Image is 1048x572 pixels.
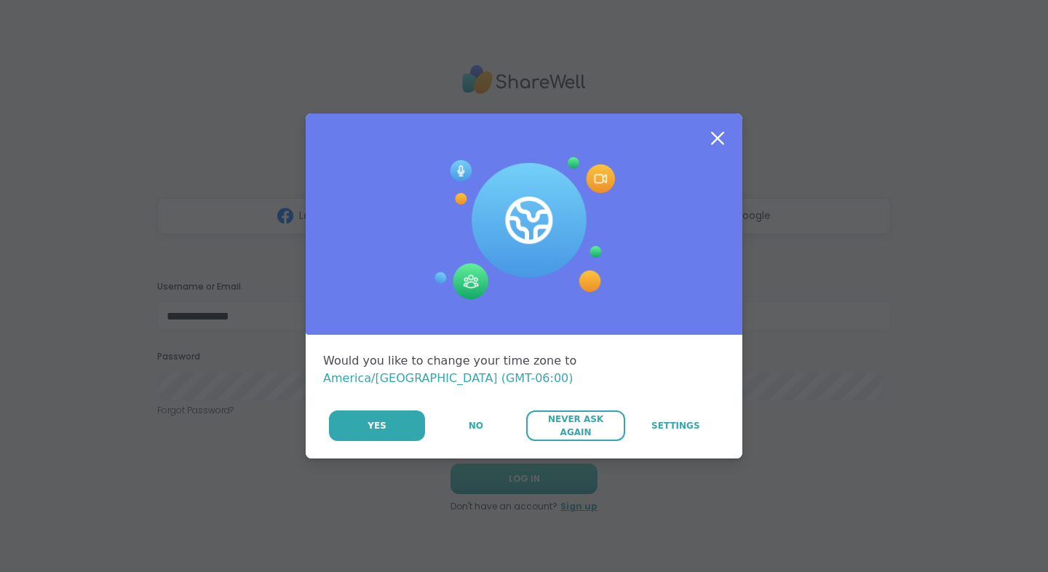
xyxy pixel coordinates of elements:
[433,157,615,300] img: Session Experience
[426,410,525,441] button: No
[526,410,624,441] button: Never Ask Again
[469,419,483,432] span: No
[627,410,725,441] a: Settings
[323,352,725,387] div: Would you like to change your time zone to
[651,419,700,432] span: Settings
[533,413,617,439] span: Never Ask Again
[329,410,425,441] button: Yes
[323,371,573,385] span: America/[GEOGRAPHIC_DATA] (GMT-06:00)
[368,419,386,432] span: Yes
